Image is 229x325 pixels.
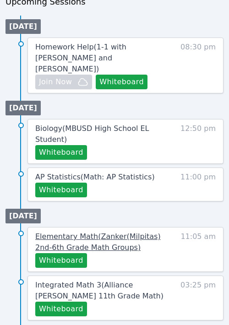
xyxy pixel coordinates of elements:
button: Whiteboard [35,302,87,316]
a: AP Statistics(Math: AP Statistics) [35,172,155,183]
span: 08:30 pm [180,42,216,89]
a: Biology(MBUSD High School EL Student) [35,123,171,145]
span: 11:00 pm [180,172,216,197]
a: Integrated Math 3(Alliance [PERSON_NAME] 11th Grade Math) [35,280,171,302]
li: [DATE] [5,19,41,34]
button: Join Now [35,75,92,89]
span: 03:25 pm [180,280,216,316]
li: [DATE] [5,101,41,115]
button: Whiteboard [35,183,87,197]
button: Whiteboard [96,75,147,89]
button: Whiteboard [35,253,87,268]
button: Whiteboard [35,145,87,160]
span: Elementary Math ( Zanker(Milpitas) 2nd-6th Grade Math Groups ) [35,232,161,252]
span: Homework Help ( 1-1 with [PERSON_NAME] and [PERSON_NAME] ) [35,43,126,73]
span: AP Statistics ( Math: AP Statistics ) [35,173,155,181]
span: Biology ( MBUSD High School EL Student ) [35,124,149,144]
span: Join Now [39,76,72,87]
li: [DATE] [5,209,41,223]
span: 12:50 pm [180,123,216,160]
a: Elementary Math(Zanker(Milpitas) 2nd-6th Grade Math Groups) [35,231,171,253]
span: 11:05 am [180,231,216,268]
span: Integrated Math 3 ( Alliance [PERSON_NAME] 11th Grade Math ) [35,281,164,300]
a: Homework Help(1-1 with [PERSON_NAME] and [PERSON_NAME]) [35,42,171,75]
